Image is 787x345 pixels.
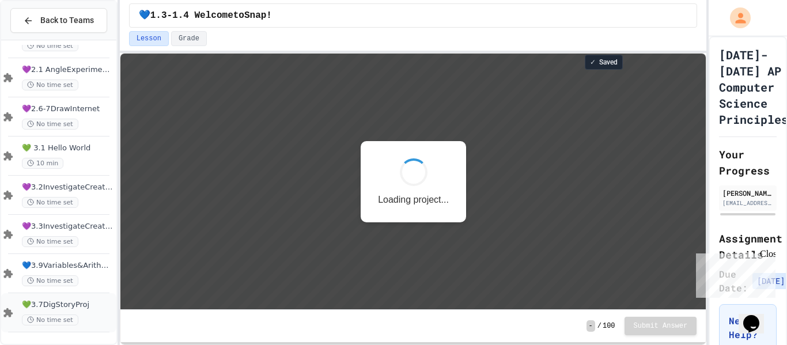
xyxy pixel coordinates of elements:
button: Grade [171,31,207,46]
span: Submit Answer [634,321,688,331]
span: 💚 3.1 Hello World [22,143,114,153]
button: Submit Answer [625,317,697,335]
span: No time set [22,275,78,286]
span: 💜3.2InvestigateCreateVars [22,183,114,192]
span: 💙3.9Variables&ArithmeticOp [22,261,114,271]
div: [EMAIL_ADDRESS][DOMAIN_NAME] [722,199,773,207]
h2: Your Progress [719,146,777,179]
span: 💜2.1 AngleExperiments2 [22,65,114,75]
div: Chat with us now!Close [5,5,80,73]
span: 💜2.6-7DrawInternet [22,104,114,114]
span: 10 min [22,158,63,169]
div: My Account [718,5,754,31]
span: 💚3.7DigStoryProj [22,300,114,310]
h3: Need Help? [729,314,767,342]
span: - [587,320,595,332]
span: 💙1.3-1.4 WelcometoSnap! [139,9,272,22]
span: Saved [599,58,618,67]
span: 100 [603,321,615,331]
span: ✓ [590,58,596,67]
iframe: chat widget [739,299,775,333]
div: [PERSON_NAME] [722,188,773,198]
iframe: chat widget [691,249,775,298]
button: Lesson [129,31,169,46]
span: No time set [22,79,78,90]
span: No time set [22,119,78,130]
button: Back to Teams [10,8,107,33]
span: 💜3.3InvestigateCreateVars(A:GraphOrg) [22,222,114,232]
span: / [597,321,601,331]
span: Back to Teams [40,14,94,26]
span: No time set [22,197,78,208]
span: No time set [22,236,78,247]
p: Loading project... [258,141,328,151]
iframe: Snap! Programming Environment [120,54,706,309]
span: No time set [22,40,78,51]
span: No time set [22,314,78,325]
h2: Assignment Details [719,230,777,263]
